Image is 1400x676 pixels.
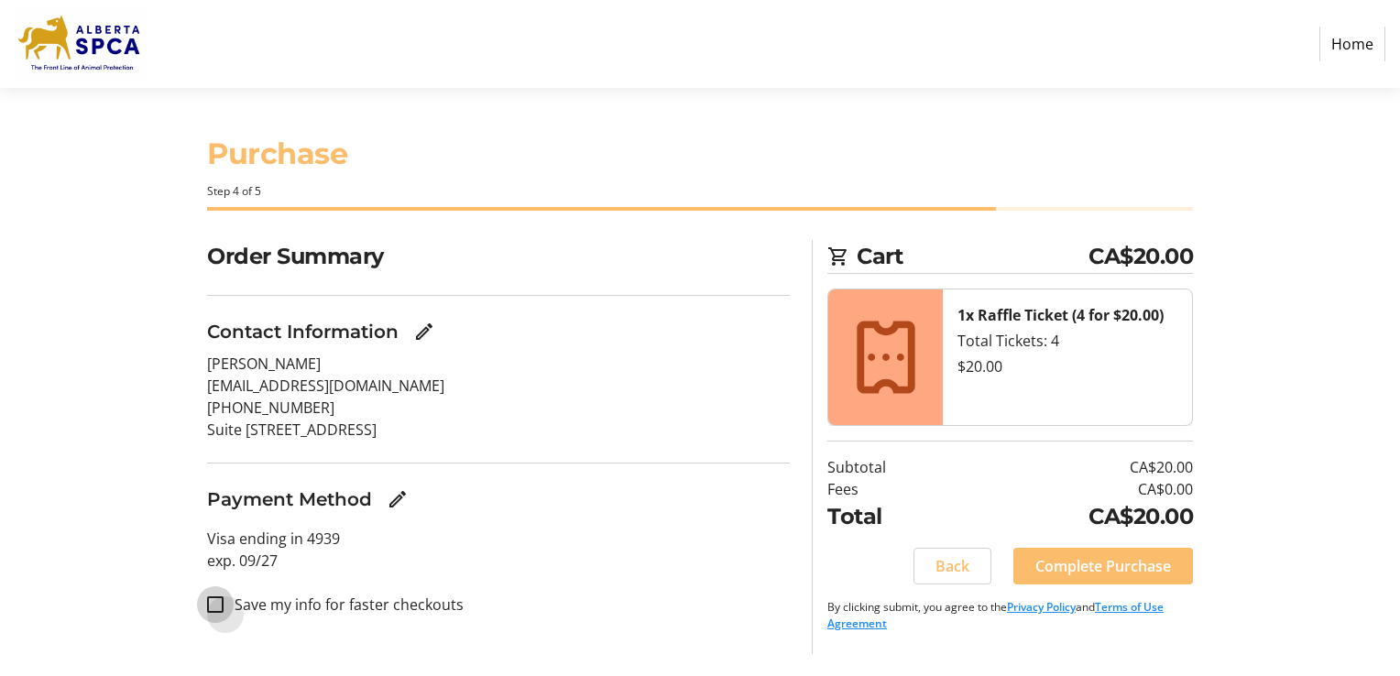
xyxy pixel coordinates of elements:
label: Save my info for faster checkouts [224,594,464,616]
td: Subtotal [827,456,958,478]
strong: 1x Raffle Ticket (4 for $20.00) [957,305,1164,325]
span: Cart [857,240,1088,273]
img: Alberta SPCA's Logo [15,7,145,81]
td: Total [827,500,958,533]
span: Complete Purchase [1035,555,1171,577]
div: Step 4 of 5 [207,183,1193,200]
button: Complete Purchase [1013,548,1193,584]
p: [PHONE_NUMBER] [207,397,790,419]
td: CA$20.00 [958,456,1193,478]
h3: Payment Method [207,485,372,513]
div: Total Tickets: 4 [957,330,1177,352]
div: $20.00 [957,355,1177,377]
h3: Contact Information [207,318,399,345]
button: Back [913,548,991,584]
p: Visa ending in 4939 exp. 09/27 [207,528,790,572]
a: Privacy Policy [1007,599,1076,615]
a: Home [1319,27,1385,61]
h2: Order Summary [207,240,790,273]
span: Back [935,555,969,577]
button: Edit Contact Information [406,313,443,350]
p: Suite [STREET_ADDRESS] [207,419,790,441]
span: CA$20.00 [1088,240,1193,273]
p: [EMAIL_ADDRESS][DOMAIN_NAME] [207,375,790,397]
td: CA$0.00 [958,478,1193,500]
p: [PERSON_NAME] [207,353,790,375]
h1: Purchase [207,132,1193,176]
a: Terms of Use Agreement [827,599,1164,631]
td: CA$20.00 [958,500,1193,533]
td: Fees [827,478,958,500]
button: Edit Payment Method [379,481,416,518]
p: By clicking submit, you agree to the and [827,599,1193,632]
